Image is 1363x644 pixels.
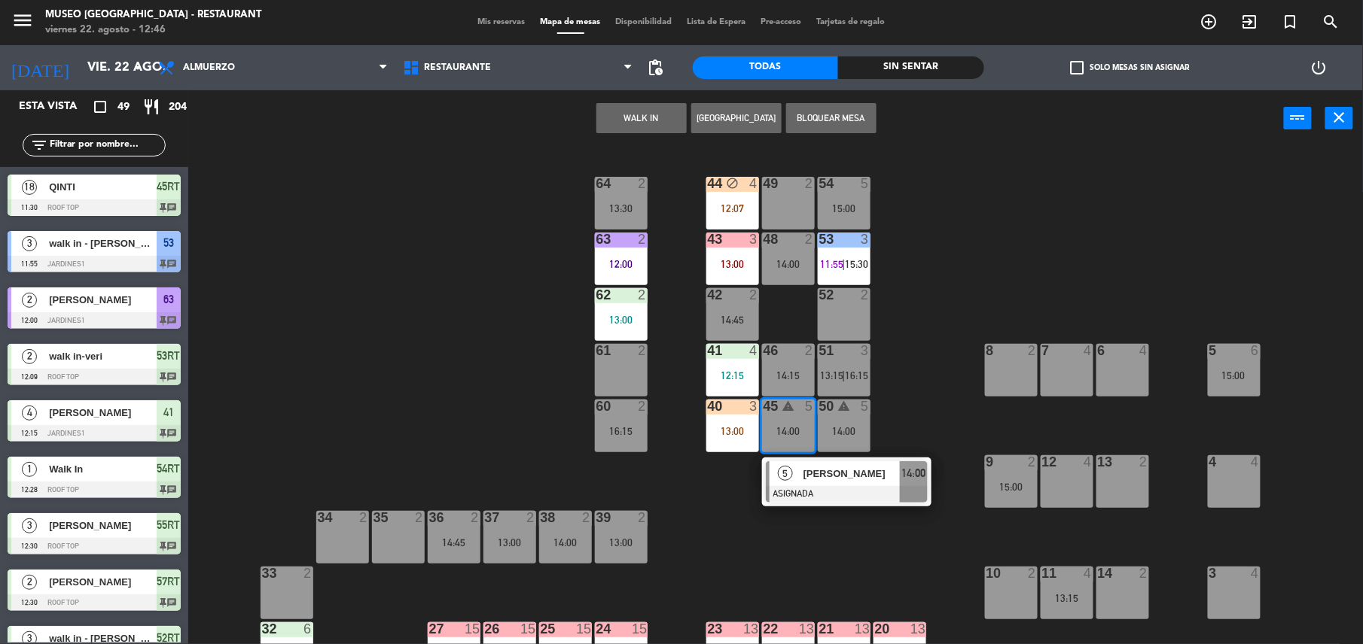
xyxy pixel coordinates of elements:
[471,511,480,524] div: 2
[818,426,871,436] div: 14:00
[1284,107,1312,129] button: power_input
[303,622,313,636] div: 6
[805,399,814,413] div: 5
[22,293,37,308] span: 2
[49,574,157,590] span: [PERSON_NAME]
[49,348,157,364] span: walk in-veri
[1251,567,1260,580] div: 4
[638,344,647,357] div: 2
[805,177,814,190] div: 2
[262,567,263,580] div: 33
[1209,567,1210,580] div: 3
[415,511,424,524] div: 2
[706,426,759,436] div: 13:00
[819,399,820,413] div: 50
[11,9,34,37] button: menu
[1084,344,1093,357] div: 4
[596,344,597,357] div: 61
[845,258,868,270] span: 15:30
[91,98,109,116] i: crop_square
[762,259,815,269] div: 14:00
[49,461,157,477] span: Walk In
[157,516,181,534] span: 55RT
[638,177,647,190] div: 2
[706,259,759,269] div: 13:00
[819,232,820,246] div: 53
[22,575,37,590] span: 2
[1139,567,1148,580] div: 2
[706,203,759,214] div: 12:07
[1041,593,1093,603] div: 13:15
[638,511,647,524] div: 2
[778,466,793,481] span: 5
[45,23,261,38] div: viernes 22. agosto - 12:46
[782,399,794,412] i: warning
[49,292,157,308] span: [PERSON_NAME]
[805,344,814,357] div: 2
[638,399,647,413] div: 2
[986,567,987,580] div: 10
[49,518,157,533] span: [PERSON_NAME]
[855,622,870,636] div: 13
[861,288,870,302] div: 2
[749,399,758,413] div: 3
[799,622,814,636] div: 13
[596,103,687,133] button: WALK IN
[485,511,486,524] div: 37
[861,399,870,413] div: 5
[595,203,648,214] div: 13:30
[533,18,608,26] span: Mapa de mesas
[749,344,758,357] div: 4
[1251,455,1260,469] div: 4
[303,567,313,580] div: 2
[45,8,261,23] div: Museo [GEOGRAPHIC_DATA] - Restaurant
[691,103,782,133] button: [GEOGRAPHIC_DATA]
[49,179,157,195] span: QINTI
[49,235,157,251] span: walk in - [PERSON_NAME]
[49,405,157,421] span: [PERSON_NAME]
[526,511,535,524] div: 2
[359,511,368,524] div: 2
[1084,455,1093,469] div: 4
[22,236,37,251] span: 3
[1084,567,1093,580] div: 4
[1042,567,1043,580] div: 11
[985,481,1038,492] div: 15:00
[749,177,758,190] div: 4
[157,573,181,591] span: 57RT
[726,177,739,190] i: block
[8,98,108,116] div: Esta vista
[22,462,37,477] span: 1
[706,370,759,381] div: 12:15
[818,203,871,214] div: 15:00
[706,314,759,325] div: 14:45
[821,258,844,270] span: 11:55
[595,537,648,548] div: 13:00
[1209,344,1210,357] div: 5
[1028,344,1037,357] div: 2
[1289,108,1307,126] i: power_input
[1070,61,1189,74] label: Solo mesas sin asignar
[901,464,925,482] span: 14:00
[596,511,597,524] div: 39
[749,288,758,302] div: 2
[693,56,838,79] div: Todas
[576,622,591,636] div: 15
[48,137,165,153] input: Filtrar por nombre...
[845,369,868,381] span: 16:15
[520,622,535,636] div: 15
[22,518,37,533] span: 3
[1241,13,1259,31] i: exit_to_app
[1208,370,1261,381] div: 15:00
[764,232,764,246] div: 48
[1282,13,1300,31] i: turned_in_not
[485,622,486,636] div: 26
[803,466,900,481] span: [PERSON_NAME]
[762,370,815,381] div: 14:15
